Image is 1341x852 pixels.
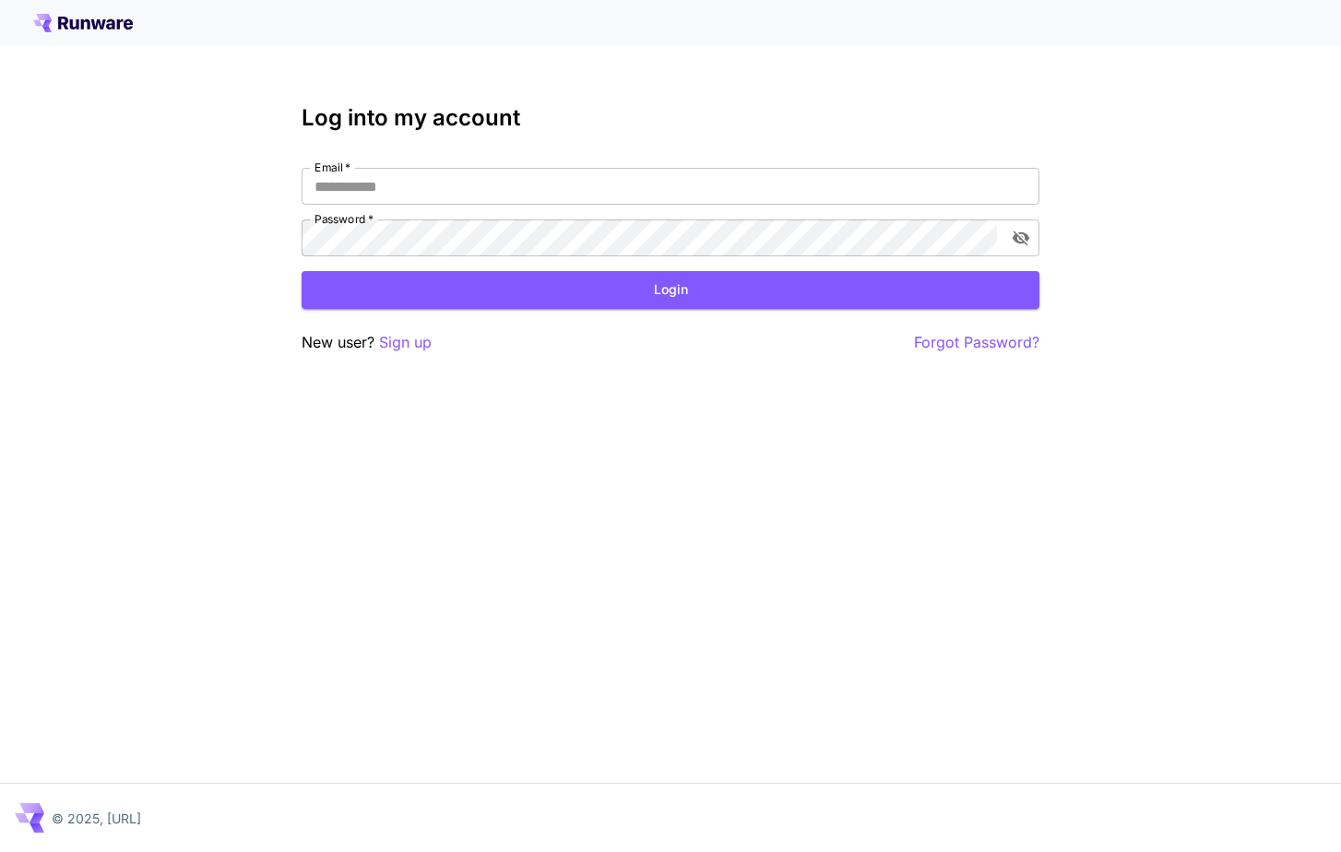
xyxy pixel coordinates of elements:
[52,809,141,828] p: © 2025, [URL]
[302,331,432,354] p: New user?
[914,331,1039,354] button: Forgot Password?
[314,160,350,175] label: Email
[379,331,432,354] button: Sign up
[314,211,374,227] label: Password
[302,271,1039,309] button: Login
[1004,221,1038,254] button: toggle password visibility
[302,105,1039,131] h3: Log into my account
